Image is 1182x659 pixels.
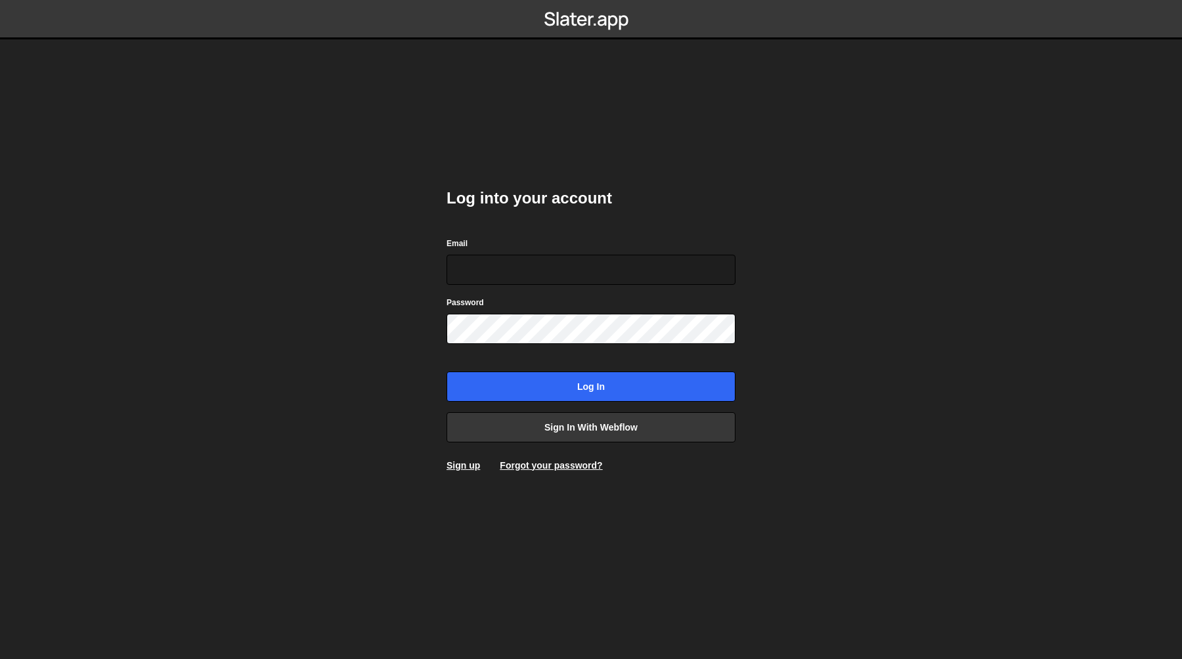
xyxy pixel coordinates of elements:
[447,460,480,471] a: Sign up
[447,188,735,209] h2: Log into your account
[447,237,468,250] label: Email
[500,460,602,471] a: Forgot your password?
[447,412,735,442] a: Sign in with Webflow
[447,372,735,402] input: Log in
[447,296,484,309] label: Password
